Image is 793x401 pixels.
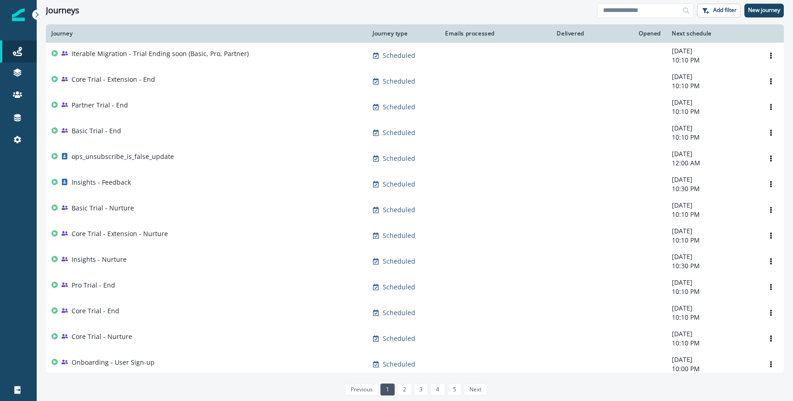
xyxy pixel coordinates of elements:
[672,313,753,322] p: 10:10 PM
[383,77,415,86] p: Scheduled
[383,128,415,137] p: Scheduled
[764,126,778,140] button: Options
[383,308,415,317] p: Scheduled
[72,126,121,136] p: Basic Trial - End
[672,287,753,296] p: 10:10 PM
[713,7,737,13] p: Add filter
[672,304,753,313] p: [DATE]
[373,30,430,37] div: Journey type
[72,255,127,264] p: Insights - Nurture
[383,51,415,60] p: Scheduled
[672,329,753,339] p: [DATE]
[46,120,784,146] a: Basic Trial - EndScheduled-[DATE]10:10 PMOptions
[383,102,415,112] p: Scheduled
[672,158,753,168] p: 12:00 AM
[380,384,395,395] a: Page 1 is your current page
[46,300,784,326] a: Core Trial - EndScheduled-[DATE]10:10 PMOptions
[383,360,415,369] p: Scheduled
[72,358,155,367] p: Onboarding - User Sign-up
[46,223,784,249] a: Core Trial - Extension - NurtureScheduled-[DATE]10:10 PMOptions
[672,72,753,81] p: [DATE]
[672,201,753,210] p: [DATE]
[672,30,753,37] div: Next schedule
[430,384,445,395] a: Page 4
[697,4,741,17] button: Add filter
[383,205,415,215] p: Scheduled
[383,257,415,266] p: Scheduled
[672,339,753,348] p: 10:10 PM
[72,49,249,58] p: Iterable Migration - Trial Ending soon (Basic, Pro, Partner)
[672,98,753,107] p: [DATE]
[764,229,778,243] button: Options
[764,332,778,345] button: Options
[46,197,784,223] a: Basic Trial - NurtureScheduled-[DATE]10:10 PMOptions
[46,43,784,68] a: Iterable Migration - Trial Ending soon (Basic, Pro, Partner)Scheduled-[DATE]10:10 PMOptions
[764,306,778,320] button: Options
[764,100,778,114] button: Options
[46,249,784,274] a: Insights - NurtureScheduled-[DATE]10:30 PMOptions
[595,30,661,37] div: Opened
[506,30,584,37] div: Delivered
[764,152,778,165] button: Options
[72,281,115,290] p: Pro Trial - End
[764,49,778,62] button: Options
[672,56,753,65] p: 10:10 PM
[672,107,753,116] p: 10:10 PM
[46,274,784,300] a: Pro Trial - EndScheduled-[DATE]10:10 PMOptions
[72,101,128,110] p: Partner Trial - End
[46,68,784,94] a: Core Trial - Extension - EndScheduled-[DATE]10:10 PMOptions
[672,355,753,364] p: [DATE]
[46,6,79,16] h1: Journeys
[383,282,415,292] p: Scheduled
[72,203,134,213] p: Basic Trial - Nurture
[672,210,753,219] p: 10:10 PM
[672,252,753,261] p: [DATE]
[672,184,753,193] p: 10:30 PM
[744,4,784,17] button: New journey
[672,81,753,90] p: 10:10 PM
[414,384,428,395] a: Page 3
[72,332,132,341] p: Core Trial - Nurture
[72,152,174,161] p: ops_unsubscribe_is_false_update
[72,306,119,316] p: Core Trial - End
[51,30,362,37] div: Journey
[672,226,753,236] p: [DATE]
[46,326,784,351] a: Core Trial - NurtureScheduled-[DATE]10:10 PMOptions
[672,124,753,133] p: [DATE]
[383,180,415,189] p: Scheduled
[672,46,753,56] p: [DATE]
[12,8,25,21] img: Inflection
[672,236,753,245] p: 10:10 PM
[672,278,753,287] p: [DATE]
[672,149,753,158] p: [DATE]
[72,75,155,84] p: Core Trial - Extension - End
[46,171,784,197] a: Insights - FeedbackScheduled-[DATE]10:30 PMOptions
[764,74,778,88] button: Options
[46,94,784,120] a: Partner Trial - EndScheduled-[DATE]10:10 PMOptions
[343,384,487,395] ul: Pagination
[447,384,462,395] a: Page 5
[672,261,753,271] p: 10:30 PM
[72,178,131,187] p: Insights - Feedback
[72,229,168,238] p: Core Trial - Extension - Nurture
[383,334,415,343] p: Scheduled
[672,364,753,373] p: 10:00 PM
[672,133,753,142] p: 10:10 PM
[764,280,778,294] button: Options
[764,203,778,217] button: Options
[397,384,411,395] a: Page 2
[672,175,753,184] p: [DATE]
[764,254,778,268] button: Options
[441,30,495,37] div: Emails processed
[46,351,784,377] a: Onboarding - User Sign-upScheduled-[DATE]10:00 PMOptions
[464,384,487,395] a: Next page
[383,154,415,163] p: Scheduled
[46,146,784,171] a: ops_unsubscribe_is_false_updateScheduled-[DATE]12:00 AMOptions
[383,231,415,240] p: Scheduled
[748,7,780,13] p: New journey
[764,177,778,191] button: Options
[764,357,778,371] button: Options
